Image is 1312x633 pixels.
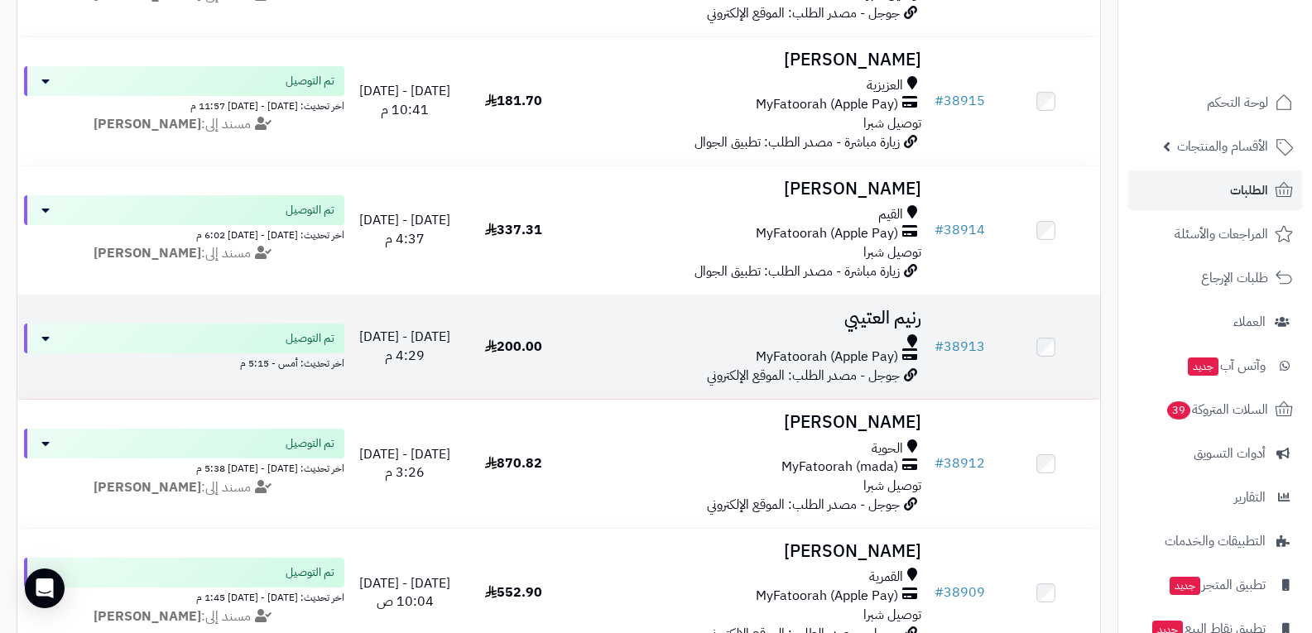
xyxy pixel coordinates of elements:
[863,605,921,625] span: توصيل شبرا
[286,330,334,347] span: تم التوصيل
[781,458,898,477] span: MyFatoorah (mada)
[12,244,357,263] div: مسند إلى:
[863,113,921,133] span: توصيل شبرا
[707,495,900,515] span: جوجل - مصدر الطلب: الموقع الإلكتروني
[24,353,344,371] div: اخر تحديث: أمس - 5:15 م
[1177,135,1268,158] span: الأقسام والمنتجات
[1188,357,1218,376] span: جديد
[867,76,903,95] span: العزيزية
[24,587,344,605] div: اخر تحديث: [DATE] - [DATE] 1:45 م
[94,114,201,134] strong: [PERSON_NAME]
[94,607,201,626] strong: [PERSON_NAME]
[1175,223,1268,246] span: المراجعات والأسئلة
[1128,83,1302,122] a: لوحة التحكم
[935,220,985,240] a: #38914
[694,132,900,152] span: زيارة مباشرة - مصدر الطلب: تطبيق الجوال
[12,115,357,134] div: مسند إلى:
[574,413,922,432] h3: [PERSON_NAME]
[1128,170,1302,210] a: الطلبات
[1165,530,1266,553] span: التطبيقات والخدمات
[1128,302,1302,342] a: العملاء
[359,444,450,483] span: [DATE] - [DATE] 3:26 م
[694,261,900,281] span: زيارة مباشرة - مصدر الطلب: تطبيق الجوال
[756,224,898,243] span: MyFatoorah (Apple Pay)
[12,607,357,626] div: مسند إلى:
[485,91,542,111] span: 181.70
[869,568,903,587] span: القمرية
[286,435,334,452] span: تم التوصيل
[707,3,900,23] span: جوجل - مصدر الطلب: الموقع الإلكتروني
[1128,214,1302,254] a: المراجعات والأسئلة
[24,458,344,476] div: اخر تحديث: [DATE] - [DATE] 5:38 م
[485,453,542,473] span: 870.82
[24,225,344,242] div: اخر تحديث: [DATE] - [DATE] 6:02 م
[1128,565,1302,605] a: تطبيق المتجرجديد
[574,50,922,70] h3: [PERSON_NAME]
[94,243,201,263] strong: [PERSON_NAME]
[1207,91,1268,114] span: لوحة التحكم
[94,477,201,497] strong: [PERSON_NAME]
[935,583,944,602] span: #
[935,91,944,111] span: #
[574,309,922,328] h3: رنيم العتيبي
[1168,573,1266,597] span: تطبيق المتجر
[574,542,922,561] h3: [PERSON_NAME]
[12,478,357,497] div: مسند إلى:
[1170,577,1200,595] span: جديد
[359,210,450,249] span: [DATE] - [DATE] 4:37 م
[359,327,450,366] span: [DATE] - [DATE] 4:29 م
[1128,258,1302,298] a: طلبات الإرجاع
[24,96,344,113] div: اخر تحديث: [DATE] - [DATE] 11:57 م
[863,476,921,496] span: توصيل شبرا
[878,205,903,224] span: القيم
[1199,46,1296,81] img: logo-2.png
[935,453,985,473] a: #38912
[1234,486,1266,509] span: التقارير
[707,366,900,386] span: جوجل - مصدر الطلب: الموقع الإلكتروني
[935,337,944,357] span: #
[359,81,450,120] span: [DATE] - [DATE] 10:41 م
[25,568,65,608] div: Open Intercom Messenger
[485,220,542,240] span: 337.31
[935,337,985,357] a: #38913
[1230,179,1268,202] span: الطلبات
[1233,310,1266,333] span: العملاء
[485,583,542,602] span: 552.90
[485,337,542,357] span: 200.00
[1167,401,1190,420] span: 39
[872,439,903,458] span: الحوية
[1165,398,1268,421] span: السلات المتروكة
[935,453,944,473] span: #
[286,202,334,218] span: تم التوصيل
[1128,434,1302,473] a: أدوات التسويق
[286,564,334,581] span: تم التوصيل
[756,348,898,367] span: MyFatoorah (Apple Pay)
[1128,390,1302,429] a: السلات المتروكة39
[1128,477,1302,517] a: التقارير
[359,573,450,612] span: [DATE] - [DATE] 10:04 ص
[1201,266,1268,290] span: طلبات الإرجاع
[1128,346,1302,386] a: وآتس آبجديد
[1186,354,1266,377] span: وآتس آب
[286,73,334,89] span: تم التوصيل
[935,583,985,602] a: #38909
[756,587,898,606] span: MyFatoorah (Apple Pay)
[863,242,921,262] span: توصيل شبرا
[935,220,944,240] span: #
[1128,521,1302,561] a: التطبيقات والخدمات
[935,91,985,111] a: #38915
[574,180,922,199] h3: [PERSON_NAME]
[756,95,898,114] span: MyFatoorah (Apple Pay)
[1194,442,1266,465] span: أدوات التسويق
